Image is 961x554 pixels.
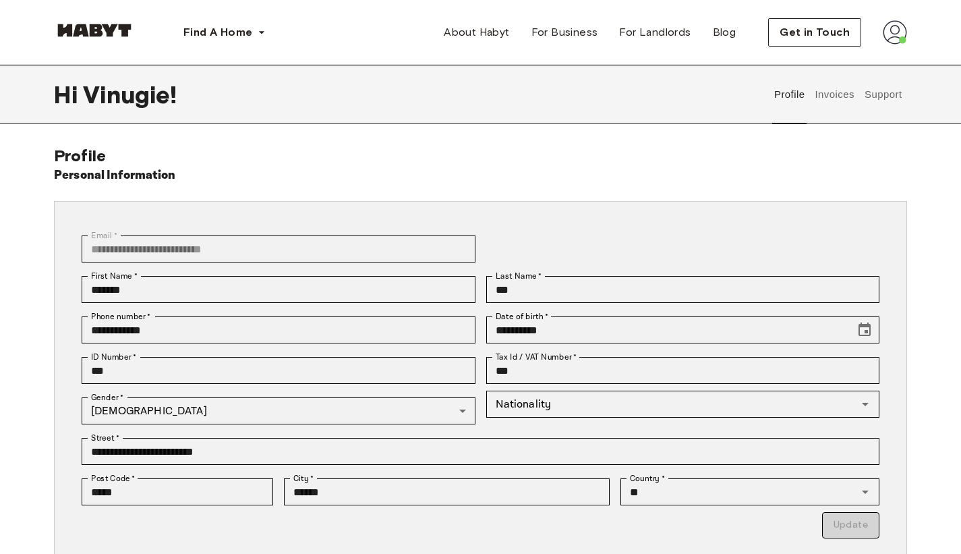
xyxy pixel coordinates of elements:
span: Profile [54,146,106,165]
label: Tax Id / VAT Number [496,351,577,363]
span: Blog [713,24,736,40]
label: City [293,472,314,484]
button: Profile [772,65,807,124]
img: Habyt [54,24,135,37]
button: Choose date, selected date is Feb 5, 2007 [851,316,878,343]
a: For Landlords [608,19,701,46]
label: Post Code [91,472,136,484]
label: Phone number [91,310,151,323]
label: Date of birth [496,310,548,323]
span: Hi [54,80,83,109]
span: Get in Touch [780,24,850,40]
label: Street [91,432,119,444]
h6: Personal Information [54,166,176,185]
span: Find A Home [183,24,252,40]
button: Find A Home [173,19,276,46]
a: About Habyt [433,19,520,46]
button: Support [863,65,904,124]
label: Country [630,472,665,484]
label: Email [91,229,117,242]
div: You can't change your email address at the moment. Please reach out to customer support in case y... [82,236,475,262]
button: Open [856,395,875,414]
button: Get in Touch [768,18,861,47]
span: For Landlords [619,24,691,40]
label: Gender [91,391,123,404]
a: Blog [702,19,747,46]
label: ID Number [91,351,136,363]
span: For Business [531,24,598,40]
span: About Habyt [444,24,509,40]
button: Invoices [813,65,856,124]
label: Last Name [496,270,542,282]
div: user profile tabs [769,65,907,124]
span: Vinugie ! [83,80,177,109]
button: Open [856,482,875,501]
div: [DEMOGRAPHIC_DATA] [82,397,475,424]
label: First Name [91,270,138,282]
img: avatar [883,20,907,45]
a: For Business [521,19,609,46]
